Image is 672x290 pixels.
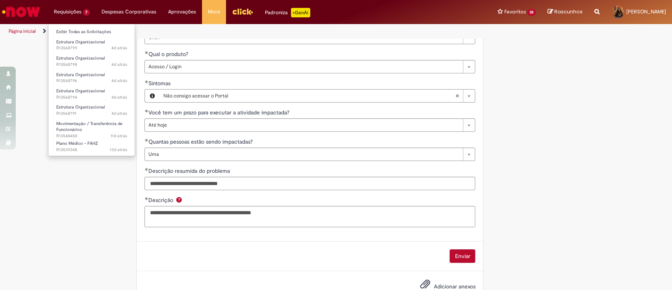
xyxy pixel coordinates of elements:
div: Padroniza [265,8,310,17]
span: Estrutura Organizacional [56,104,105,110]
time: 25/09/2025 23:37:11 [111,94,127,100]
span: Favoritos [504,8,526,16]
time: 25/09/2025 23:40:09 [111,45,127,51]
span: Requisições [54,8,81,16]
span: Obrigatório Preenchido [144,197,148,200]
a: Não consigo acessar o PortalLimpar campo Sintomas [159,90,475,102]
time: 18/09/2025 17:02:50 [111,133,127,139]
span: 4d atrás [111,110,127,116]
time: 25/09/2025 23:35:48 [111,110,127,116]
p: +GenAi [291,8,310,17]
time: 25/09/2025 23:38:23 [111,78,127,84]
span: R13568798 [56,62,127,68]
a: Aberto R13548450 : Movimentação / Transferência de Funcionários [48,120,135,137]
span: Não consigo acessar o Portal [163,90,455,102]
time: 16/09/2025 11:58:14 [110,147,127,153]
time: 25/09/2025 23:39:22 [111,62,127,67]
span: Sintomas [148,80,172,87]
span: R13568791 [56,110,127,117]
span: Aprovações [168,8,196,16]
span: Adicionar anexos [433,283,475,290]
span: Estrutura Organizacional [56,55,105,61]
button: Enviar [450,249,475,263]
span: 13d atrás [110,147,127,153]
span: Obrigatório Preenchido [144,80,148,83]
span: R13568796 [56,78,127,84]
span: Estrutura Organizacional [56,88,105,94]
span: 7 [83,9,90,16]
span: R13539348 [56,147,127,153]
a: Exibir Todas as Solicitações [48,28,135,36]
span: 4d atrás [111,94,127,100]
a: Aberto R13568799 : Estrutura Organizacional [48,38,135,52]
span: Movimentação / Transferência de Funcionários [56,121,122,133]
span: [PERSON_NAME] [626,8,666,15]
span: R13568799 [56,45,127,51]
a: Aberto R13568796 : Estrutura Organizacional [48,71,135,85]
span: Estrutura Organizacional [56,39,105,45]
button: Sintomas, Visualizar este registro Não consigo acessar o Portal [145,90,159,102]
span: 4d atrás [111,62,127,67]
span: Obrigatório Preenchido [144,51,148,54]
span: Rascunhos [554,8,583,15]
span: Despesas Corporativas [102,8,156,16]
input: Descrição resumida do problema [144,177,475,190]
span: Plano Médico - FAHZ [56,140,98,146]
span: Obrigatório Preenchido [144,138,148,142]
a: Rascunhos [548,8,583,16]
span: 4d atrás [111,78,127,84]
span: R13568794 [56,94,127,101]
span: 11d atrás [111,133,127,139]
span: Qual o produto? [148,51,189,58]
span: 4d atrás [111,45,127,51]
span: Até hoje [148,119,459,131]
span: R13548450 [56,133,127,139]
a: Aberto R13568794 : Estrutura Organizacional [48,87,135,101]
a: Página inicial [9,28,36,34]
span: Descrição resumida do problema [148,167,231,174]
abbr: Limpar campo Sintomas [451,90,463,102]
span: Ajuda para Descrição [174,196,184,203]
img: click_logo_yellow_360x200.png [232,6,253,17]
img: ServiceNow [1,4,41,20]
span: Quantas pessoas estão sendo impactadas? [148,138,254,145]
span: More [208,8,220,16]
ul: Trilhas de página [6,24,442,39]
span: Obrigatório Preenchido [144,109,148,112]
a: Aberto R13568791 : Estrutura Organizacional [48,103,135,118]
span: Estrutura Organizacional [56,72,105,78]
span: Acesso / Login [148,60,459,73]
ul: Requisições [48,24,135,156]
span: Uma [148,148,459,161]
span: 35 [527,9,536,16]
span: Obrigatório Preenchido [144,168,148,171]
a: Aberto R13568798 : Estrutura Organizacional [48,54,135,69]
span: Você tem um prazo para executar a atividade impactada? [148,109,291,116]
a: Aberto R13539348 : Plano Médico - FAHZ [48,139,135,154]
textarea: Descrição [144,206,475,227]
span: Descrição [148,196,174,204]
